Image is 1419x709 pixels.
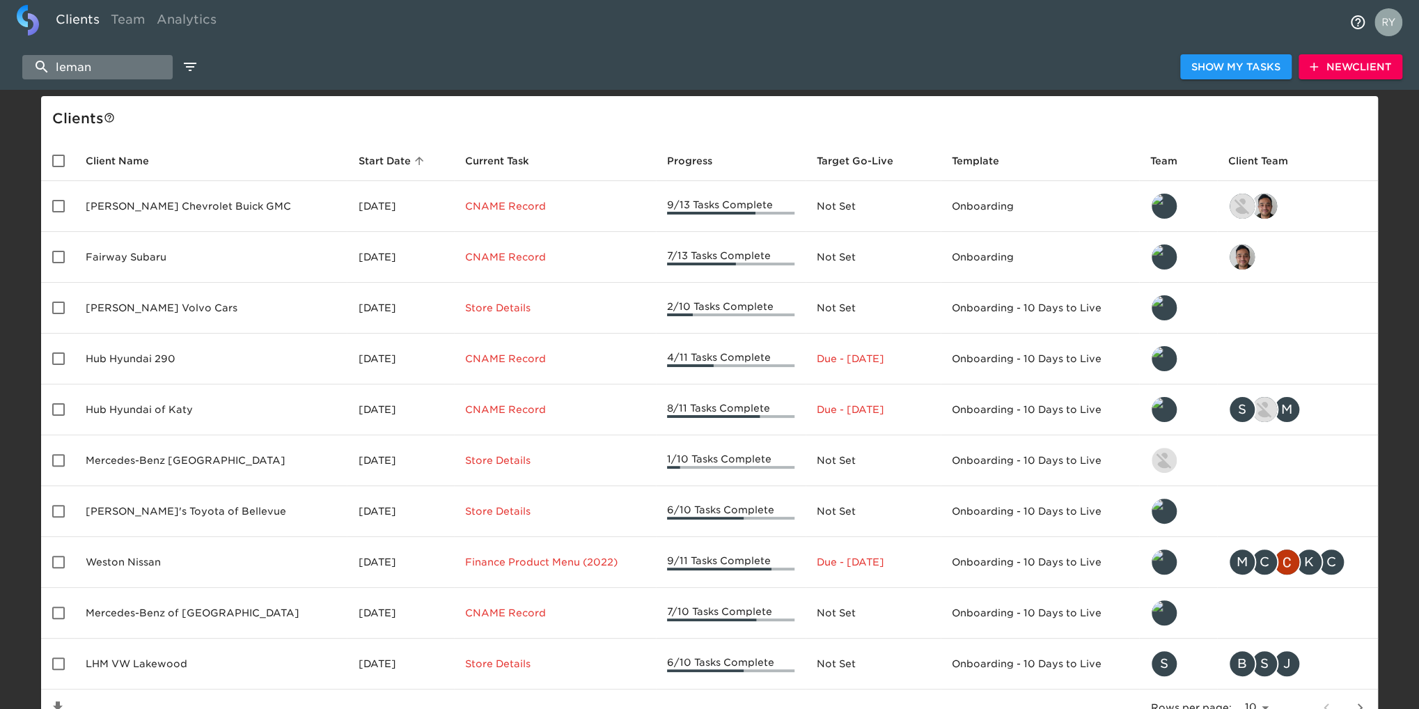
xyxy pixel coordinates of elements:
[1150,345,1206,373] div: leland@roadster.com
[1150,650,1178,678] div: S
[52,107,1372,130] div: Client s
[75,283,347,334] td: [PERSON_NAME] Volvo Cars
[1251,548,1278,576] div: C
[1228,153,1306,169] span: Client Team
[941,537,1139,588] td: Onboarding - 10 Days to Live
[151,5,222,39] a: Analytics
[1150,396,1206,423] div: leland@roadster.com
[656,537,806,588] td: 9/11 Tasks Complete
[347,283,454,334] td: [DATE]
[656,334,806,384] td: 4/11 Tasks Complete
[941,435,1139,486] td: Onboarding - 10 Days to Live
[806,588,941,639] td: Not Set
[1152,244,1177,270] img: leland@roadster.com
[1191,59,1280,76] span: Show My Tasks
[75,181,347,232] td: [PERSON_NAME] Chevrolet Buick GMC
[1228,192,1367,220] div: nikko.foster@roadster.com, sai@simplemnt.com
[465,301,645,315] p: Store Details
[86,153,167,169] span: Client Name
[75,334,347,384] td: Hub Hyundai 290
[178,55,202,79] button: edit
[1150,650,1206,678] div: savannah@roadster.com
[17,5,39,36] img: logo
[817,153,911,169] span: Target Go-Live
[817,555,930,569] p: Due - [DATE]
[75,384,347,435] td: Hub Hyundai of Katy
[667,153,730,169] span: Progress
[465,250,645,264] p: CNAME Record
[75,588,347,639] td: Mercedes-Benz of [GEOGRAPHIC_DATA]
[1150,294,1206,322] div: leland@roadster.com
[1228,650,1367,678] div: bradley.davis@lhmauto.com, seraj.talebi@lhmauto.com, jason.villa@lhmauto.com
[1152,499,1177,524] img: leland@roadster.com
[656,639,806,689] td: 6/10 Tasks Complete
[1152,600,1177,625] img: leland@roadster.com
[1273,650,1301,678] div: J
[465,657,645,671] p: Store Details
[465,153,529,169] span: This is the next Task in this Hub that should be completed
[656,588,806,639] td: 7/10 Tasks Complete
[1341,6,1374,39] button: notifications
[941,181,1139,232] td: Onboarding
[656,435,806,486] td: 1/10 Tasks Complete
[75,537,347,588] td: Weston Nissan
[75,639,347,689] td: LHM VW Lakewood
[1252,194,1277,219] img: sai@simplemnt.com
[1299,54,1402,80] button: NewClient
[952,153,1017,169] span: Template
[465,352,645,366] p: CNAME Record
[347,334,454,384] td: [DATE]
[817,153,893,169] span: Calculated based on the start date and the duration of all Tasks contained in this Hub.
[1180,54,1292,80] button: Show My Tasks
[104,112,115,123] svg: This is a list of all of your clients and clients shared with you
[941,588,1139,639] td: Onboarding - 10 Days to Live
[1228,548,1367,576] div: matthew.waterman@roadster.com, cpereira@westonauto.com, christopher.mccarthy@roadster.com, kendra...
[347,384,454,435] td: [DATE]
[347,181,454,232] td: [DATE]
[817,403,930,416] p: Due - [DATE]
[1228,396,1367,423] div: smartinez@hubhouston.com, nikko.foster@roadster.com, michael.beck@roadster.com
[465,606,645,620] p: CNAME Record
[656,283,806,334] td: 2/10 Tasks Complete
[806,181,941,232] td: Not Set
[941,334,1139,384] td: Onboarding - 10 Days to Live
[656,486,806,537] td: 6/10 Tasks Complete
[1150,446,1206,474] div: kevin.lo@roadster.com
[347,588,454,639] td: [DATE]
[465,453,645,467] p: Store Details
[22,55,173,79] input: search
[1273,396,1301,423] div: M
[1152,397,1177,422] img: leland@roadster.com
[1295,548,1323,576] div: K
[806,283,941,334] td: Not Set
[806,232,941,283] td: Not Set
[1152,346,1177,371] img: leland@roadster.com
[941,384,1139,435] td: Onboarding - 10 Days to Live
[1230,244,1255,270] img: sai@simplemnt.com
[465,199,645,213] p: CNAME Record
[941,232,1139,283] td: Onboarding
[50,5,105,39] a: Clients
[806,486,941,537] td: Not Set
[1228,548,1256,576] div: M
[817,352,930,366] p: Due - [DATE]
[358,153,428,169] span: Start Date
[941,283,1139,334] td: Onboarding - 10 Days to Live
[1150,192,1206,220] div: leland@roadster.com
[347,486,454,537] td: [DATE]
[1310,59,1391,76] span: New Client
[1228,243,1367,271] div: sai@simplemnt.com
[1150,599,1206,627] div: leland@roadster.com
[465,403,645,416] p: CNAME Record
[75,435,347,486] td: Mercedes-Benz [GEOGRAPHIC_DATA]
[1150,153,1195,169] span: Team
[347,537,454,588] td: [DATE]
[465,555,645,569] p: Finance Product Menu (2022)
[1374,8,1402,36] img: Profile
[1228,650,1256,678] div: B
[1150,243,1206,271] div: leland@roadster.com
[1228,396,1256,423] div: S
[1251,650,1278,678] div: S
[1152,194,1177,219] img: leland@roadster.com
[347,232,454,283] td: [DATE]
